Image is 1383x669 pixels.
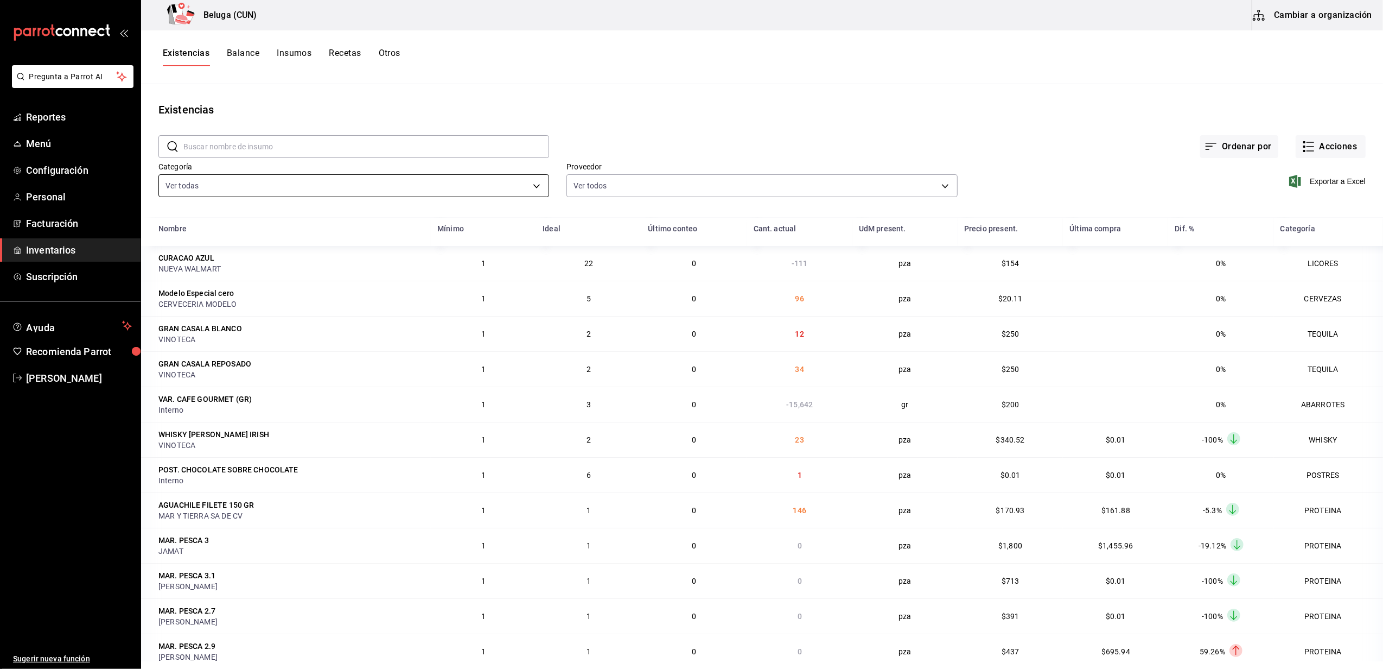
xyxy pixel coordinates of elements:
[1274,387,1383,422] td: ABARROTES
[1216,259,1226,268] span: 0%
[786,400,813,409] span: -15,642
[795,436,804,444] span: 23
[692,577,696,585] span: 0
[158,102,214,118] div: Existencias
[798,471,802,479] span: 1
[158,263,424,274] div: NUEVA WALMART
[1216,330,1226,338] span: 0%
[587,330,591,338] span: 2
[587,647,591,656] span: 1
[1000,471,1021,479] span: $0.01
[481,612,486,621] span: 1
[798,541,802,550] span: 0
[692,365,696,374] span: 0
[1274,563,1383,598] td: PROTEINA
[158,440,424,451] div: VINOTECA
[692,647,696,656] span: 0
[481,506,486,515] span: 1
[692,400,696,409] span: 0
[29,71,117,83] span: Pregunta a Parrot AI
[481,365,486,374] span: 1
[587,506,591,515] span: 1
[481,647,486,656] span: 1
[692,471,696,479] span: 0
[852,634,958,669] td: pza
[481,400,486,409] span: 1
[158,358,251,369] div: GRAN CASALA REPOSADO
[26,344,132,359] span: Recomienda Parrot
[277,48,311,66] button: Insumos
[481,577,486,585] span: 1
[158,500,254,510] div: AGUACHILE FILETE 150 GR
[158,641,215,652] div: MAR. PESCA 2.9
[1106,612,1126,621] span: $0.01
[692,330,696,338] span: 0
[481,294,486,303] span: 1
[798,647,802,656] span: 0
[996,436,1025,444] span: $340.52
[1274,598,1383,634] td: PROTEINA
[1002,612,1019,621] span: $391
[792,259,808,268] span: -111
[795,365,804,374] span: 34
[158,369,424,380] div: VINOTECA
[543,224,560,233] div: Ideal
[859,224,906,233] div: UdM present.
[26,136,132,151] span: Menú
[793,506,806,515] span: 146
[1101,506,1130,515] span: $161.88
[587,436,591,444] span: 2
[1175,224,1194,233] div: Dif. %
[481,330,486,338] span: 1
[754,224,796,233] div: Cant. actual
[158,253,214,263] div: CURACAO AZUL
[26,163,132,178] span: Configuración
[12,65,133,88] button: Pregunta a Parrot AI
[587,294,591,303] span: 5
[587,400,591,409] span: 3
[998,541,1022,550] span: $1,800
[158,475,424,486] div: Interno
[1202,436,1223,444] span: -100%
[692,294,696,303] span: 0
[158,405,424,415] div: Interno
[1002,330,1019,338] span: $250
[26,190,132,204] span: Personal
[1216,294,1226,303] span: 0%
[998,294,1023,303] span: $20.11
[852,598,958,634] td: pza
[692,541,696,550] span: 0
[692,259,696,268] span: 0
[158,323,242,334] div: GRAN CASALA BLANCO
[1274,351,1383,387] td: TEQUILA
[1274,528,1383,563] td: PROTEINA
[692,612,696,621] span: 0
[587,577,591,585] span: 1
[1202,612,1223,621] span: -100%
[158,299,424,310] div: CERVECERIA MODELO
[964,224,1018,233] div: Precio present.
[852,351,958,387] td: pza
[1002,647,1019,656] span: $437
[158,535,209,546] div: MAR. PESCA 3
[158,605,215,616] div: MAR. PESCA 2.7
[573,180,607,191] span: Ver todos
[481,471,486,479] span: 1
[158,546,424,557] div: JAMAT
[158,464,298,475] div: POST. CHOCOLATE SOBRE CHOCOLATE
[13,653,132,665] span: Sugerir nueva función
[852,563,958,598] td: pza
[1203,506,1222,515] span: -5.3%
[158,581,267,592] div: [PERSON_NAME]
[481,259,486,268] span: 1
[26,371,132,386] span: [PERSON_NAME]
[165,180,199,191] span: Ver todas
[1216,471,1226,479] span: 0%
[158,616,267,627] div: [PERSON_NAME]
[158,163,549,171] label: Categoría
[1069,224,1121,233] div: Última compra
[1274,422,1383,457] td: WHISKY
[692,436,696,444] span: 0
[195,9,257,22] h3: Beluga (CUN)
[158,288,234,299] div: Modelo Especial cero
